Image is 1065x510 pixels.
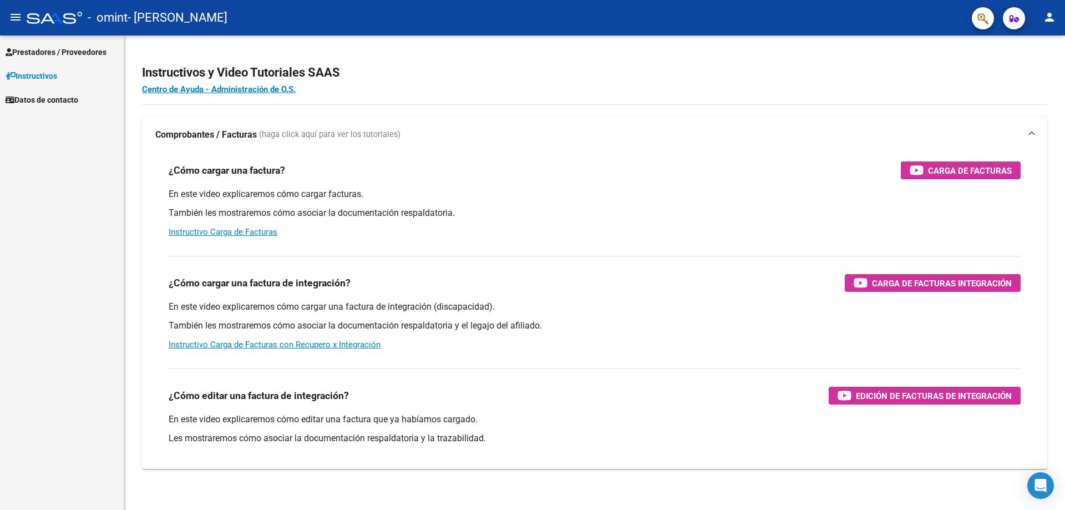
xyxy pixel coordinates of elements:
span: - omint [88,6,128,30]
span: Carga de Facturas [928,164,1012,178]
strong: Comprobantes / Facturas [155,129,257,141]
a: Instructivo Carga de Facturas [169,227,277,237]
span: Prestadores / Proveedores [6,46,106,58]
div: Open Intercom Messenger [1027,472,1054,499]
p: También les mostraremos cómo asociar la documentación respaldatoria y el legajo del afiliado. [169,320,1021,332]
mat-expansion-panel-header: Comprobantes / Facturas (haga click aquí para ver los tutoriales) [142,117,1047,153]
mat-icon: menu [9,11,22,24]
p: También les mostraremos cómo asociar la documentación respaldatoria. [169,207,1021,219]
h2: Instructivos y Video Tutoriales SAAS [142,62,1047,83]
div: Comprobantes / Facturas (haga click aquí para ver los tutoriales) [142,153,1047,469]
a: Centro de Ayuda - Administración de O.S. [142,84,296,94]
button: Carga de Facturas [901,161,1021,179]
p: En este video explicaremos cómo cargar una factura de integración (discapacidad). [169,301,1021,313]
span: Datos de contacto [6,94,78,106]
h3: ¿Cómo editar una factura de integración? [169,388,349,403]
button: Carga de Facturas Integración [845,274,1021,292]
button: Edición de Facturas de integración [829,387,1021,405]
mat-icon: person [1043,11,1056,24]
p: En este video explicaremos cómo cargar facturas. [169,188,1021,200]
p: En este video explicaremos cómo editar una factura que ya habíamos cargado. [169,413,1021,426]
span: - [PERSON_NAME] [128,6,227,30]
span: Carga de Facturas Integración [872,276,1012,290]
p: Les mostraremos cómo asociar la documentación respaldatoria y la trazabilidad. [169,432,1021,445]
h3: ¿Cómo cargar una factura? [169,163,285,178]
span: (haga click aquí para ver los tutoriales) [259,129,400,141]
a: Instructivo Carga de Facturas con Recupero x Integración [169,340,381,350]
h3: ¿Cómo cargar una factura de integración? [169,275,351,291]
span: Instructivos [6,70,57,82]
span: Edición de Facturas de integración [856,389,1012,403]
